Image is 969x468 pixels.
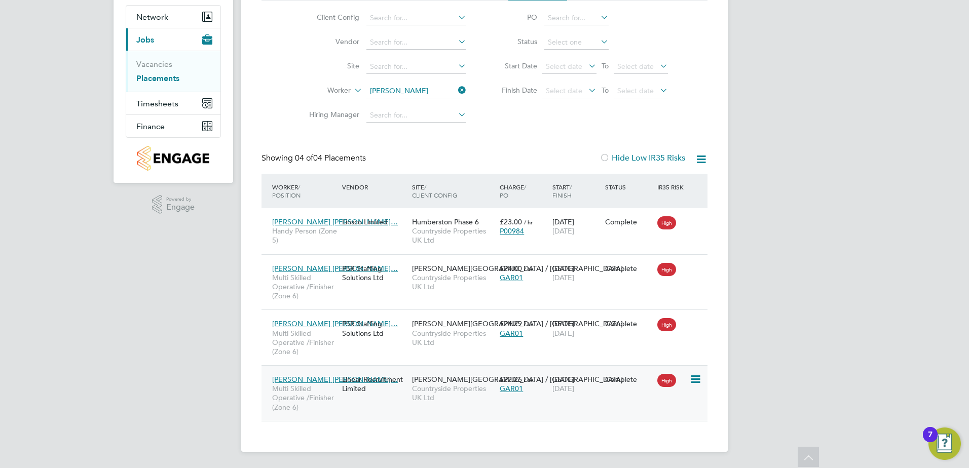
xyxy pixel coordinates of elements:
span: High [657,374,676,387]
span: [DATE] [552,329,574,338]
span: Multi Skilled Operative /Finisher (Zone 6) [272,329,337,357]
div: IR35 Risk [655,178,690,196]
span: P00984 [500,226,524,236]
span: Powered by [166,195,195,204]
span: £24.00 [500,264,522,273]
span: Handy Person (Zone 5) [272,226,337,245]
label: Start Date [492,61,537,70]
span: Network [136,12,168,22]
span: [DATE] [552,273,574,282]
span: £23.00 [500,217,522,226]
input: Select one [544,35,609,50]
label: Hide Low IR35 Risks [600,153,685,163]
div: PSR Staffing Solutions Ltd [340,259,409,287]
input: Search for... [366,84,466,98]
img: countryside-properties-logo-retina.png [137,146,209,171]
div: Start [550,178,603,204]
span: / Client Config [412,183,457,199]
span: High [657,216,676,229]
div: Status [603,178,655,196]
div: Complete [605,319,653,328]
span: Select date [617,86,654,95]
div: Site [409,178,497,204]
span: / hr [524,376,533,383]
span: To [599,84,612,97]
button: Timesheets [126,92,220,114]
div: Linsco Limited [340,212,409,231]
span: [DATE] [552,384,574,393]
button: Jobs [126,28,220,51]
span: 04 of [295,153,313,163]
span: Select date [617,62,654,71]
span: / Position [272,183,301,199]
button: Finance [126,115,220,137]
span: [PERSON_NAME] [PERSON_NAME]… [272,375,398,384]
div: Jobs [126,51,220,92]
a: Go to home page [126,146,221,171]
label: Status [492,37,537,46]
span: [DATE] [552,226,574,236]
span: Select date [546,62,582,71]
a: Vacancies [136,59,172,69]
label: Finish Date [492,86,537,95]
div: Linear Recruitment Limited [340,370,409,398]
a: Placements [136,73,179,83]
button: Network [126,6,220,28]
div: Showing [262,153,368,164]
span: / Finish [552,183,572,199]
span: Countryside Properties UK Ltd [412,273,495,291]
span: 04 Placements [295,153,366,163]
div: [DATE] [550,314,603,342]
label: PO [492,13,537,22]
span: / hr [524,320,533,328]
a: [PERSON_NAME] [PERSON_NAME]…Handy Person (Zone 5)Linsco LimitedHumberston Phase 6Countryside Prop... [270,212,707,220]
span: Multi Skilled Operative /Finisher (Zone 6) [272,273,337,301]
a: [PERSON_NAME] [PERSON_NAME]…Multi Skilled Operative /Finisher (Zone 6)PSR Staffing Solutions Ltd[... [270,258,707,267]
div: 7 [928,435,933,448]
label: Site [301,61,359,70]
span: Finance [136,122,165,131]
div: Complete [605,217,653,226]
span: High [657,318,676,331]
label: Worker [292,86,351,96]
label: Hiring Manager [301,110,359,119]
div: Worker [270,178,340,204]
span: GAR01 [500,384,523,393]
input: Search for... [366,35,466,50]
span: [PERSON_NAME][GEOGRAPHIC_DATA] / [GEOGRAPHIC_DATA] [412,319,623,328]
span: [PERSON_NAME][GEOGRAPHIC_DATA] / [GEOGRAPHIC_DATA] [412,375,623,384]
span: GAR01 [500,273,523,282]
span: £22.26 [500,375,522,384]
div: Vendor [340,178,409,196]
div: Complete [605,264,653,273]
span: GAR01 [500,329,523,338]
span: [PERSON_NAME] [PERSON_NAME]… [272,319,398,328]
label: Client Config [301,13,359,22]
span: £24.29 [500,319,522,328]
div: [DATE] [550,259,603,287]
div: Charge [497,178,550,204]
span: Jobs [136,35,154,45]
a: Powered byEngage [152,195,195,214]
span: Countryside Properties UK Ltd [412,226,495,245]
span: / hr [524,218,533,226]
label: Vendor [301,37,359,46]
input: Search for... [366,11,466,25]
span: Timesheets [136,99,178,108]
a: [PERSON_NAME] [PERSON_NAME]…Multi Skilled Operative /Finisher (Zone 6)PSR Staffing Solutions Ltd[... [270,314,707,322]
span: [PERSON_NAME] [PERSON_NAME]… [272,217,398,226]
div: [DATE] [550,370,603,398]
span: Countryside Properties UK Ltd [412,329,495,347]
button: Open Resource Center, 7 new notifications [928,427,961,460]
input: Search for... [366,60,466,74]
span: Multi Skilled Operative /Finisher (Zone 6) [272,384,337,412]
input: Search for... [544,11,609,25]
span: Countryside Properties UK Ltd [412,384,495,402]
span: To [599,59,612,72]
div: PSR Staffing Solutions Ltd [340,314,409,342]
input: Search for... [366,108,466,123]
span: [PERSON_NAME] [PERSON_NAME]… [272,264,398,273]
span: / hr [524,265,533,272]
span: Select date [546,86,582,95]
span: [PERSON_NAME][GEOGRAPHIC_DATA] / [GEOGRAPHIC_DATA] [412,264,623,273]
